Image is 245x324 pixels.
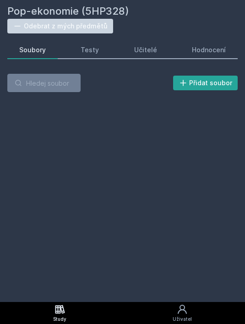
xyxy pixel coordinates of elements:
button: Přidat soubor [173,76,238,90]
a: Uživatel [120,302,245,324]
div: Uživatel [173,316,192,323]
div: Study [53,316,66,323]
button: Odebrat z mých předmětů [7,19,113,33]
h2: Pop-ekonomie (5HP328) [7,4,238,19]
a: Učitelé [122,41,169,59]
input: Hledej soubor [7,74,81,92]
div: Soubory [19,45,46,55]
a: Testy [69,41,111,59]
a: Soubory [7,41,58,59]
div: Hodnocení [192,45,226,55]
a: Hodnocení [180,41,238,59]
div: Testy [81,45,99,55]
div: Učitelé [134,45,157,55]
